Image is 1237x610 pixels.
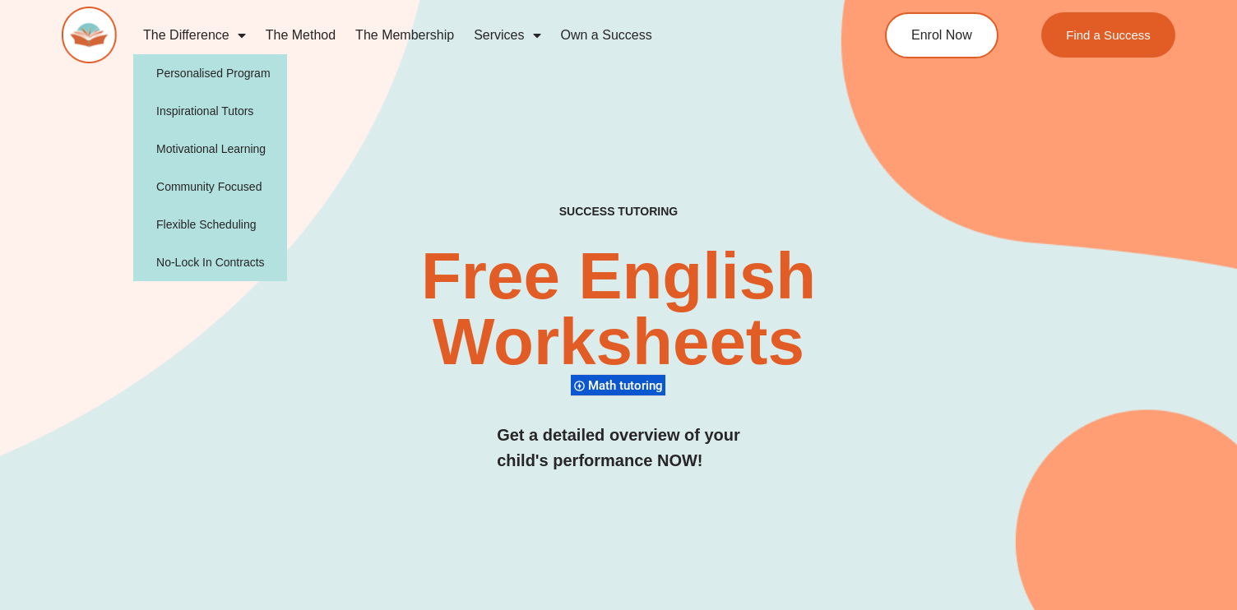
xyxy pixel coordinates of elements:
[133,54,287,281] ul: The Difference
[464,16,550,54] a: Services
[588,378,668,393] span: Math tutoring
[133,206,287,243] a: Flexible Scheduling
[133,168,287,206] a: Community Focused
[133,92,287,130] a: Inspirational Tutors
[256,16,345,54] a: The Method
[885,12,998,58] a: Enrol Now
[133,16,821,54] nav: Menu
[251,243,985,375] h2: Free English Worksheets​
[133,16,256,54] a: The Difference
[551,16,662,54] a: Own a Success
[497,423,740,474] h3: Get a detailed overview of your child's performance NOW!
[571,374,665,396] div: Math tutoring
[1066,29,1151,41] span: Find a Success
[955,424,1237,610] iframe: Chat Widget
[1041,12,1175,58] a: Find a Success
[133,54,287,92] a: Personalised Program
[345,16,464,54] a: The Membership
[133,243,287,281] a: No-Lock In Contracts
[454,205,784,219] h4: SUCCESS TUTORING​
[133,130,287,168] a: Motivational Learning
[911,29,972,42] span: Enrol Now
